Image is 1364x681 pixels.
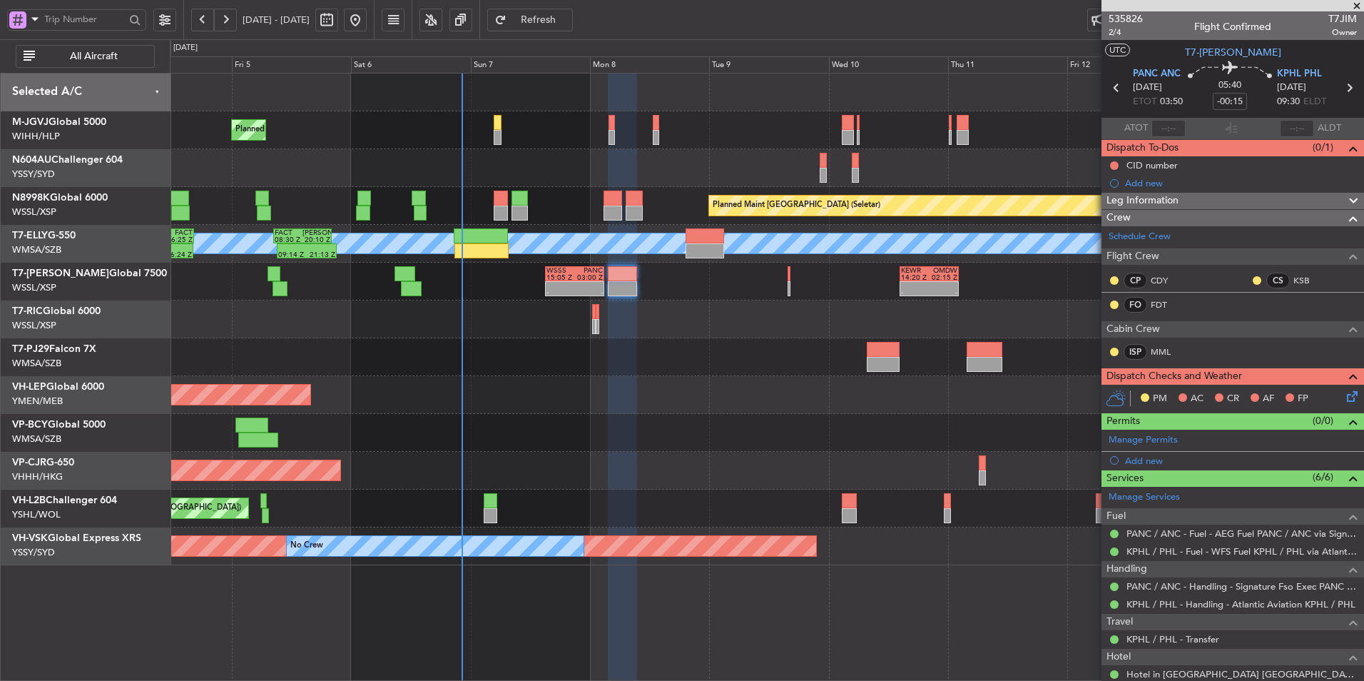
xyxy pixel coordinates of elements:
[1303,95,1326,109] span: ELDT
[162,236,192,243] div: 16:25 Z
[12,193,50,203] span: N8998K
[1185,45,1281,60] span: T7-[PERSON_NAME]
[12,206,56,218] a: WSSL/XSP
[1328,11,1357,26] span: T7JIM
[1109,230,1171,244] a: Schedule Crew
[1133,81,1162,95] span: [DATE]
[1126,668,1357,680] a: Hotel in [GEOGRAPHIC_DATA] [GEOGRAPHIC_DATA]
[1124,344,1147,360] div: ISP
[12,281,56,294] a: WSSL/XSP
[471,56,590,74] div: Sun 7
[1126,633,1219,645] a: KPHL / PHL - Transfer
[713,195,880,216] div: Planned Maint [GEOGRAPHIC_DATA] (Seletar)
[1105,44,1130,56] button: UTC
[12,433,61,445] a: WMSA/SZB
[1106,470,1144,487] span: Services
[901,267,930,274] div: KEWR
[1106,561,1147,577] span: Handling
[12,458,46,468] span: VP-CJR
[12,495,46,505] span: VH-L2B
[590,56,709,74] div: Mon 8
[12,495,117,505] a: VH-L2BChallenger 604
[509,15,568,25] span: Refresh
[575,274,604,281] div: 03:00 Z
[243,14,310,26] span: [DATE] - [DATE]
[1106,210,1131,226] span: Crew
[929,274,957,281] div: 02:15 Z
[1151,274,1183,287] a: CDY
[12,306,43,316] span: T7-RIC
[235,119,403,141] div: Planned Maint [GEOGRAPHIC_DATA] (Seletar)
[12,268,167,278] a: T7-[PERSON_NAME]Global 7500
[12,357,61,370] a: WMSA/SZB
[1125,455,1357,467] div: Add new
[12,458,74,468] a: VP-CJRG-650
[1109,490,1180,505] a: Manage Services
[1298,392,1308,406] span: FP
[307,251,335,258] div: 21:13 Z
[12,231,76,241] a: T7-ELLYG-550
[487,9,573,31] button: Refresh
[901,289,930,296] div: -
[290,535,323,557] div: No Crew
[12,420,106,430] a: VP-BCYGlobal 5000
[1160,95,1183,109] span: 03:50
[1151,345,1183,358] a: MML
[12,117,49,127] span: M-JGVJ
[1126,580,1357,592] a: PANC / ANC - Handling - Signature Fso Exec PANC / ANC
[1106,614,1133,630] span: Travel
[948,56,1067,74] div: Thu 11
[1277,95,1300,109] span: 09:30
[575,267,604,274] div: PANC
[12,420,48,430] span: VP-BCY
[12,168,55,181] a: YSSY/SYD
[1126,545,1357,558] a: KPHL / PHL - Fuel - WFS Fuel KPHL / PHL via Atlantic Aviation (EJ Asia Only)
[575,289,604,296] div: -
[1133,95,1156,109] span: ETOT
[1263,392,1274,406] span: AF
[12,508,61,521] a: YSHL/WOL
[1328,26,1357,39] span: Owner
[12,306,101,316] a: T7-RICGlobal 6000
[162,229,192,236] div: FACT
[302,229,330,236] div: [PERSON_NAME]
[173,42,198,54] div: [DATE]
[929,267,957,274] div: OMDW
[12,155,51,165] span: N604AU
[1125,177,1357,189] div: Add new
[12,231,48,241] span: T7-ELLY
[1109,26,1143,39] span: 2/4
[901,274,930,281] div: 14:20 Z
[1106,140,1179,156] span: Dispatch To-Dos
[1126,528,1357,540] a: PANC / ANC - Fuel - AEG Fuel PANC / ANC via Signature (EJ Asia Only)
[275,229,302,236] div: FACT
[546,274,575,281] div: 15:05 Z
[113,56,232,74] div: Thu 4
[44,9,125,30] input: Trip Number
[1313,413,1333,428] span: (0/0)
[1124,273,1147,288] div: CP
[12,533,48,543] span: VH-VSK
[1218,79,1241,93] span: 05:40
[546,289,575,296] div: -
[12,117,106,127] a: M-JGVJGlobal 5000
[12,193,108,203] a: N8998KGlobal 6000
[12,533,141,543] a: VH-VSKGlobal Express XRS
[16,45,155,68] button: All Aircraft
[12,395,63,408] a: YMEN/MEB
[1191,392,1203,406] span: AC
[1133,67,1181,81] span: PANC ANC
[1266,273,1290,288] div: CS
[12,319,56,332] a: WSSL/XSP
[1277,81,1306,95] span: [DATE]
[12,382,104,392] a: VH-LEPGlobal 6000
[1313,470,1333,485] span: (6/6)
[1277,67,1322,81] span: KPHL PHL
[12,344,49,354] span: T7-PJ29
[1151,120,1186,137] input: --:--
[1124,297,1147,313] div: FO
[546,267,575,274] div: WSSS
[829,56,948,74] div: Wed 10
[278,251,307,258] div: 09:14 Z
[12,243,61,256] a: WMSA/SZB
